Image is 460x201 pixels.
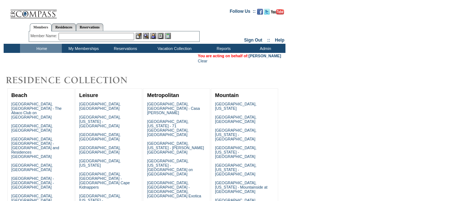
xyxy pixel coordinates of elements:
[143,33,149,39] img: View
[215,163,256,176] a: [GEOGRAPHIC_DATA], [US_STATE] - [GEOGRAPHIC_DATA]
[62,44,104,53] td: My Memberships
[11,102,62,119] a: [GEOGRAPHIC_DATA], [GEOGRAPHIC_DATA] - The Abaco Club on [GEOGRAPHIC_DATA]
[79,146,121,154] a: [GEOGRAPHIC_DATA], [GEOGRAPHIC_DATA]
[271,9,284,15] img: Subscribe to our YouTube Channel
[215,115,256,124] a: [GEOGRAPHIC_DATA], [GEOGRAPHIC_DATA]
[79,132,121,141] a: [GEOGRAPHIC_DATA], [GEOGRAPHIC_DATA]
[4,73,145,88] img: Destinations by Exclusive Resorts
[31,33,59,39] div: Member Name:
[215,128,256,141] a: [GEOGRAPHIC_DATA], [US_STATE] - [GEOGRAPHIC_DATA]
[11,137,59,159] a: [GEOGRAPHIC_DATA], [GEOGRAPHIC_DATA] - [GEOGRAPHIC_DATA] and Residences [GEOGRAPHIC_DATA]
[215,146,256,159] a: [GEOGRAPHIC_DATA], [US_STATE] - [GEOGRAPHIC_DATA]
[215,92,239,98] a: Mountain
[215,102,256,111] a: [GEOGRAPHIC_DATA], [US_STATE]
[147,102,200,115] a: [GEOGRAPHIC_DATA], [GEOGRAPHIC_DATA] - Casa [PERSON_NAME]
[264,9,270,15] img: Follow us on Twitter
[10,4,57,19] img: Compass Home
[79,102,121,111] a: [GEOGRAPHIC_DATA], [GEOGRAPHIC_DATA]
[52,23,76,31] a: Residences
[79,159,121,167] a: [GEOGRAPHIC_DATA], [US_STATE]
[145,44,202,53] td: Vacation Collection
[198,54,281,58] span: You are acting on behalf of:
[79,115,121,128] a: [GEOGRAPHIC_DATA], [US_STATE] - [GEOGRAPHIC_DATA]
[150,33,156,39] img: Impersonate
[147,119,188,137] a: [GEOGRAPHIC_DATA], [US_STATE] - 71 [GEOGRAPHIC_DATA], [GEOGRAPHIC_DATA]
[157,33,164,39] img: Reservations
[147,159,193,176] a: [GEOGRAPHIC_DATA], [US_STATE] - [GEOGRAPHIC_DATA] on [GEOGRAPHIC_DATA]
[264,11,270,15] a: Follow us on Twitter
[275,38,284,43] a: Help
[271,11,284,15] a: Subscribe to our YouTube Channel
[202,44,244,53] td: Reports
[11,163,53,172] a: [GEOGRAPHIC_DATA], [GEOGRAPHIC_DATA]
[20,44,62,53] td: Home
[244,38,262,43] a: Sign Out
[244,44,285,53] td: Admin
[147,141,204,154] a: [GEOGRAPHIC_DATA], [US_STATE] - [PERSON_NAME][GEOGRAPHIC_DATA]
[11,92,27,98] a: Beach
[257,11,263,15] a: Become our fan on Facebook
[147,92,179,98] a: Metropolitan
[267,38,270,43] span: ::
[257,9,263,15] img: Become our fan on Facebook
[215,181,267,194] a: [GEOGRAPHIC_DATA], [US_STATE] - Mountainside at [GEOGRAPHIC_DATA]
[104,44,145,53] td: Reservations
[136,33,142,39] img: b_edit.gif
[230,8,256,17] td: Follow Us ::
[147,181,201,198] a: [GEOGRAPHIC_DATA], [GEOGRAPHIC_DATA] - [GEOGRAPHIC_DATA], [GEOGRAPHIC_DATA] Exotica
[11,176,54,189] a: [GEOGRAPHIC_DATA] - [GEOGRAPHIC_DATA] - [GEOGRAPHIC_DATA]
[30,23,52,31] a: Members
[76,23,103,31] a: Reservations
[79,172,130,189] a: [GEOGRAPHIC_DATA], [GEOGRAPHIC_DATA] - [GEOGRAPHIC_DATA] Cape Kidnappers
[249,54,281,58] a: [PERSON_NAME]
[79,92,98,98] a: Leisure
[198,59,207,63] a: Clear
[165,33,171,39] img: b_calculator.gif
[11,124,53,132] a: [GEOGRAPHIC_DATA], [GEOGRAPHIC_DATA]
